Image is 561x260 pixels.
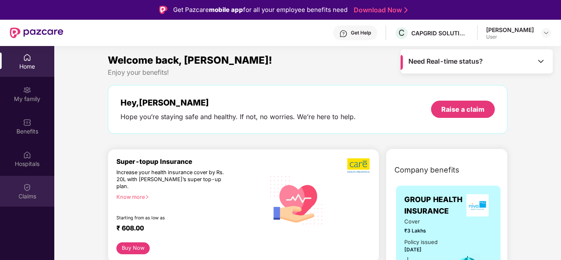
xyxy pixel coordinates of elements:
[347,158,371,173] img: b5dec4f62d2307b9de63beb79f102df3.png
[404,194,463,217] span: GROUP HEALTH INSURANCE
[23,53,31,62] img: svg+xml;base64,PHN2ZyBpZD0iSG9tZSIgeG1sbnM9Imh0dHA6Ly93d3cudzMub3JnLzIwMDAvc3ZnIiB3aWR0aD0iMjAiIG...
[394,164,459,176] span: Company benefits
[116,215,230,221] div: Starting from as low as
[399,28,405,38] span: C
[543,30,549,36] img: svg+xml;base64,PHN2ZyBpZD0iRHJvcGRvd24tMzJ4MzIiIHhtbG5zPSJodHRwOi8vd3d3LnczLm9yZy8yMDAwL3N2ZyIgd2...
[411,29,469,37] div: CAPGRID SOLUTIONS PRIVATE LIMITED
[209,6,243,14] strong: mobile app
[121,113,356,121] div: Hope you’re staying safe and healthy. If not, no worries. We’re here to help.
[404,227,443,235] span: ₹3 Lakhs
[351,30,371,36] div: Get Help
[23,151,31,159] img: svg+xml;base64,PHN2ZyBpZD0iSG9zcGl0YWxzIiB4bWxucz0iaHR0cDovL3d3dy53My5vcmcvMjAwMC9zdmciIHdpZHRoPS...
[404,217,443,226] span: Cover
[121,98,356,108] div: Hey, [PERSON_NAME]
[116,242,150,254] button: Buy Now
[116,194,260,200] div: Know more
[116,224,257,234] div: ₹ 608.00
[486,26,534,34] div: [PERSON_NAME]
[108,68,508,77] div: Enjoy your benefits!
[159,6,167,14] img: Logo
[404,6,408,14] img: Stroke
[145,195,149,199] span: right
[441,105,484,114] div: Raise a claim
[404,238,438,246] div: Policy issued
[404,246,422,253] span: [DATE]
[116,169,229,190] div: Increase your health insurance cover by Rs. 20L with [PERSON_NAME]’s super top-up plan.
[408,57,483,66] span: Need Real-time status?
[339,30,348,38] img: svg+xml;base64,PHN2ZyBpZD0iSGVscC0zMngzMiIgeG1sbnM9Imh0dHA6Ly93d3cudzMub3JnLzIwMDAvc3ZnIiB3aWR0aD...
[23,118,31,127] img: svg+xml;base64,PHN2ZyBpZD0iQmVuZWZpdHMiIHhtbG5zPSJodHRwOi8vd3d3LnczLm9yZy8yMDAwL3N2ZyIgd2lkdGg9Ij...
[486,34,534,40] div: User
[173,5,348,15] div: Get Pazcare for all your employee benefits need
[466,194,489,216] img: insurerLogo
[23,86,31,94] img: svg+xml;base64,PHN2ZyB3aWR0aD0iMjAiIGhlaWdodD0iMjAiIHZpZXdCb3g9IjAgMCAyMCAyMCIgZmlsbD0ibm9uZSIgeG...
[116,158,265,166] div: Super-topup Insurance
[23,183,31,191] img: svg+xml;base64,PHN2ZyBpZD0iQ2xhaW0iIHhtbG5zPSJodHRwOi8vd3d3LnczLm9yZy8yMDAwL3N2ZyIgd2lkdGg9IjIwIi...
[537,57,545,65] img: Toggle Icon
[108,54,272,66] span: Welcome back, [PERSON_NAME]!
[10,28,63,38] img: New Pazcare Logo
[354,6,405,14] a: Download Now
[265,168,329,232] img: svg+xml;base64,PHN2ZyB4bWxucz0iaHR0cDovL3d3dy53My5vcmcvMjAwMC9zdmciIHhtbG5zOnhsaW5rPSJodHRwOi8vd3...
